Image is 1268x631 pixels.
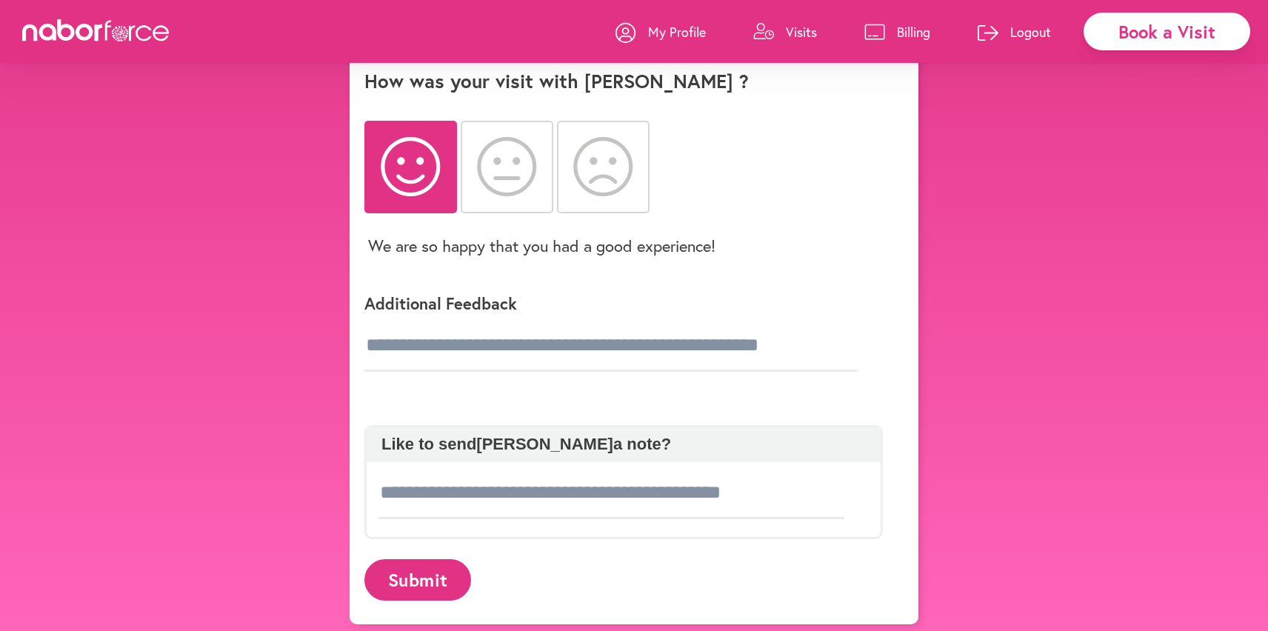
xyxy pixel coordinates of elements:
button: Submit [364,559,471,600]
p: Like to send [PERSON_NAME] a note? [374,435,873,454]
a: Billing [864,10,930,54]
a: Logout [978,10,1051,54]
div: Book a Visit [1084,13,1250,50]
p: Billing [897,23,930,41]
p: Logout [1010,23,1051,41]
a: Visits [753,10,817,54]
p: Additional Feedback [364,293,883,314]
p: We are so happy that you had a good experience! [368,235,715,256]
p: How was your visit with [PERSON_NAME] ? [364,70,904,93]
a: My Profile [615,10,706,54]
p: Visits [786,23,817,41]
p: My Profile [648,23,706,41]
